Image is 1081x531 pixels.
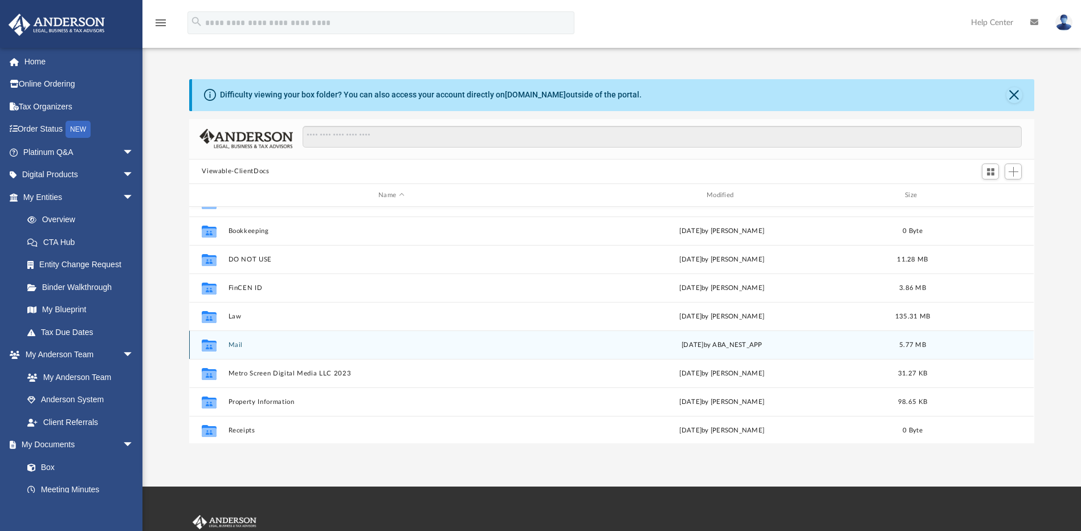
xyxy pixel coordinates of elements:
div: [DATE] by [PERSON_NAME] [559,226,885,236]
button: DO NOT USE [229,256,554,263]
button: Property Information [229,398,554,406]
span: arrow_drop_down [123,434,145,457]
a: Binder Walkthrough [16,276,151,299]
img: User Pic [1055,14,1072,31]
span: 135.31 MB [895,313,930,320]
span: 98.65 KB [898,399,927,405]
a: Entity Change Request [16,254,151,276]
a: Tax Organizers [8,95,151,118]
span: 11.28 MB [898,256,928,263]
div: [DATE] by [PERSON_NAME] [559,397,885,407]
button: FinCEN ID [229,284,554,292]
span: arrow_drop_down [123,186,145,209]
a: Platinum Q&Aarrow_drop_down [8,141,151,164]
a: Online Ordering [8,73,151,96]
div: id [194,190,223,201]
img: Anderson Advisors Platinum Portal [5,14,108,36]
div: [DATE] by [PERSON_NAME] [559,283,885,293]
button: Receipts [229,427,554,434]
div: [DATE] by [PERSON_NAME] [559,426,885,436]
div: [DATE] by ABA_NEST_APP [559,340,885,350]
span: 5.77 MB [899,342,926,348]
div: Name [228,190,554,201]
button: Add [1005,164,1022,179]
button: Switch to Grid View [982,164,999,179]
button: Law [229,313,554,320]
span: arrow_drop_down [123,141,145,164]
a: CTA Hub [16,231,151,254]
a: menu [154,22,168,30]
span: 3.86 MB [899,285,926,291]
div: NEW [66,121,91,138]
a: My Documentsarrow_drop_down [8,434,145,456]
a: My Anderson Team [16,366,140,389]
div: Difficulty viewing your box folder? You can also access your account directly on outside of the p... [220,89,642,101]
input: Search files and folders [303,126,1022,148]
button: Close [1006,87,1022,103]
a: Anderson System [16,389,145,411]
a: Meeting Minutes [16,479,145,501]
a: Overview [16,209,151,231]
div: grid [189,207,1034,443]
a: [DOMAIN_NAME] [505,90,566,99]
a: Box [16,456,140,479]
i: search [190,15,203,28]
button: Metro Screen Digital Media LLC 2023 [229,370,554,377]
div: [DATE] by [PERSON_NAME] [559,312,885,322]
div: Modified [559,190,885,201]
a: My Entitiesarrow_drop_down [8,186,151,209]
a: Order StatusNEW [8,118,151,141]
i: menu [154,16,168,30]
span: arrow_drop_down [123,164,145,187]
div: [DATE] by [PERSON_NAME] [559,255,885,265]
button: Mail [229,341,554,349]
span: 31.27 KB [898,370,927,377]
a: Tax Due Dates [16,321,151,344]
a: Digital Productsarrow_drop_down [8,164,151,186]
button: Viewable-ClientDocs [202,166,269,177]
span: 0 Byte [903,228,923,234]
div: Size [890,190,936,201]
a: My Blueprint [16,299,145,321]
a: Client Referrals [16,411,145,434]
div: [DATE] by [PERSON_NAME] [559,369,885,379]
a: My Anderson Teamarrow_drop_down [8,344,145,366]
button: Bookkeeping [229,227,554,235]
span: arrow_drop_down [123,344,145,367]
img: Anderson Advisors Platinum Portal [190,515,259,530]
div: id [941,190,1021,201]
a: Home [8,50,151,73]
span: 0 Byte [903,427,923,434]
